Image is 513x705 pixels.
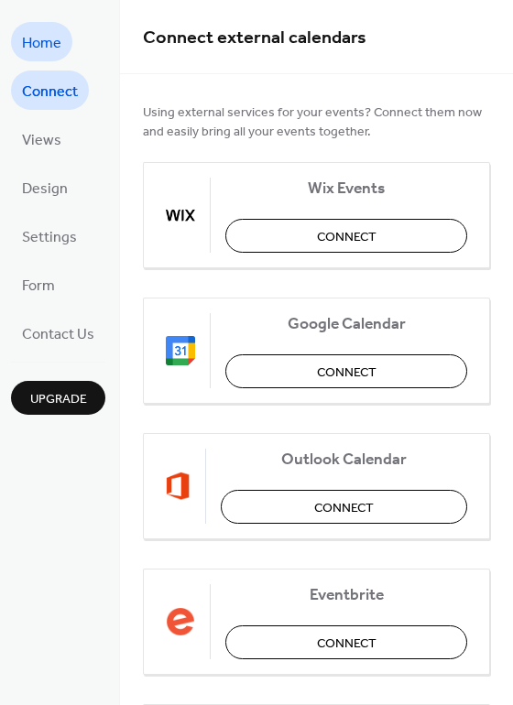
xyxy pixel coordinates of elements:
[225,586,467,605] span: Eventbrite
[166,607,195,636] img: eventbrite
[221,490,467,524] button: Connect
[166,472,191,501] img: outlook
[11,168,79,207] a: Design
[22,126,61,155] span: Views
[22,223,77,252] span: Settings
[225,354,467,388] button: Connect
[317,363,377,383] span: Connect
[314,499,374,518] span: Connect
[30,390,87,409] span: Upgrade
[22,272,55,300] span: Form
[166,201,195,230] img: wix
[221,450,467,470] span: Outlook Calendar
[317,228,377,247] span: Connect
[11,70,89,110] a: Connect
[11,381,105,415] button: Upgrade
[11,22,72,61] a: Home
[11,265,66,304] a: Form
[225,625,467,659] button: Connect
[225,315,467,334] span: Google Calendar
[22,320,94,349] span: Contact Us
[22,78,78,106] span: Connect
[317,634,377,654] span: Connect
[11,119,72,158] a: Views
[11,313,105,352] a: Contact Us
[11,216,88,255] a: Settings
[143,103,490,142] span: Using external services for your events? Connect them now and easily bring all your events together.
[166,336,195,365] img: google
[22,175,68,203] span: Design
[143,20,366,56] span: Connect external calendars
[22,29,61,58] span: Home
[225,179,467,199] span: Wix Events
[225,219,467,253] button: Connect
